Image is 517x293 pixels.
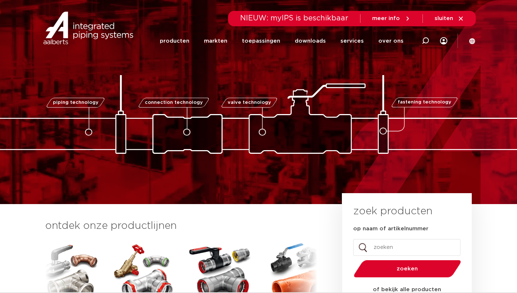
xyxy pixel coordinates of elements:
label: op naam of artikelnummer [353,225,428,233]
span: meer info [372,16,400,21]
a: producten [160,27,189,55]
a: meer info [372,15,411,22]
span: sluiten [435,16,453,21]
nav: Menu [160,27,404,55]
a: downloads [295,27,326,55]
strong: of bekijk alle producten [373,287,441,292]
h3: ontdek onze productlijnen [45,219,317,233]
span: piping technology [53,100,99,105]
input: zoeken [353,239,460,256]
a: sluiten [435,15,464,22]
span: valve technology [228,100,271,105]
a: toepassingen [242,27,280,55]
a: services [340,27,364,55]
a: over ons [378,27,404,55]
span: fastening technology [398,100,451,105]
h3: zoek producten [353,204,432,219]
a: markten [204,27,227,55]
span: NIEUW: myIPS is beschikbaar [240,15,348,22]
span: connection technology [144,100,202,105]
span: zoeken [373,266,442,271]
button: zoeken [351,259,464,278]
